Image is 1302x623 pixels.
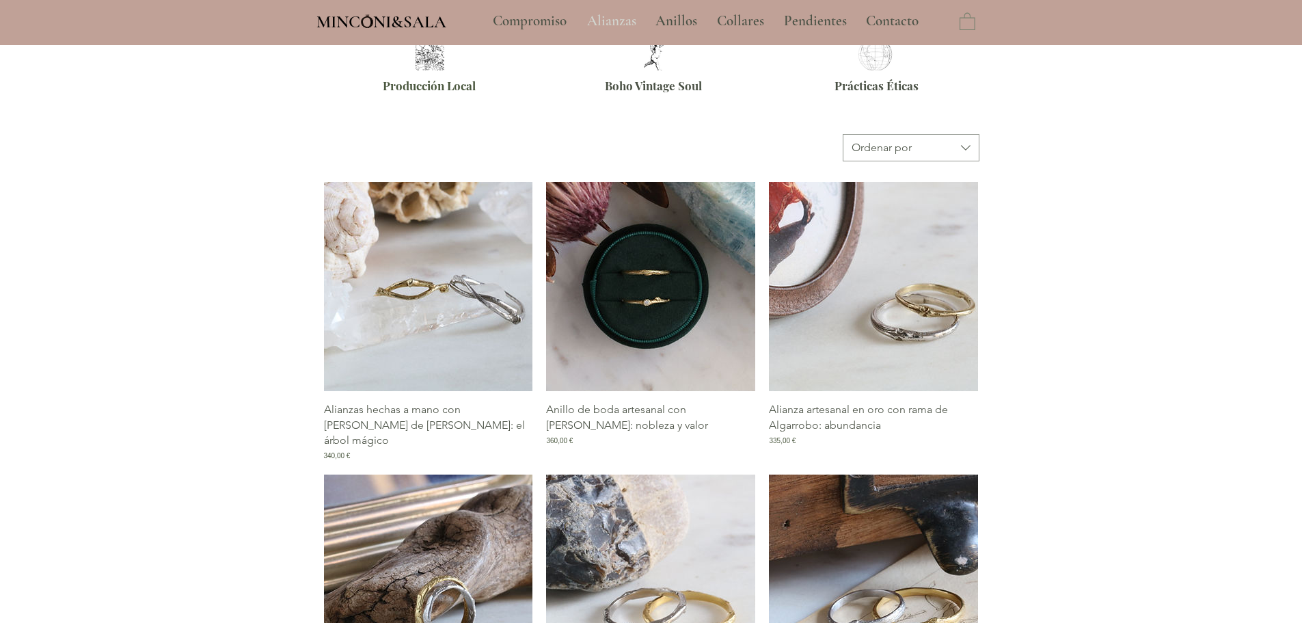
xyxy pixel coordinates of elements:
div: Ordenar por [852,140,912,155]
a: MINCONI&SALA [316,9,446,31]
span: Prácticas Éticas [835,78,919,93]
span: Boho Vintage Soul [605,78,702,93]
p: Compromiso [486,4,573,38]
p: Pendientes [777,4,854,38]
p: Anillos [649,4,704,38]
img: Alianzas artesanales Barcelona [411,43,448,70]
a: Contacto [856,4,930,38]
a: Alianzas [577,4,645,38]
img: Alianzas éticas [854,38,896,70]
div: Galería de Anillo de boda artesanal con rama de Pruno: nobleza y valor [546,182,755,461]
span: Producción Local [383,78,476,93]
img: Minconi Sala [362,14,373,28]
img: Alianzas Boho Barcelona [634,38,675,70]
a: Pendientes [774,4,856,38]
nav: Sitio [456,4,956,38]
p: Contacto [859,4,925,38]
div: Galería de Alianzas hechas a mano con rama de Celtis: el árbol mágico [324,182,533,461]
a: Collares [707,4,774,38]
div: Galería de Alianza artesanal en oro con rama de Algarrobo: abundancia [769,182,978,461]
p: Alianzas [580,4,643,38]
span: MINCONI&SALA [316,12,446,32]
a: Anillos [645,4,707,38]
p: Collares [710,4,771,38]
a: Compromiso [483,4,577,38]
